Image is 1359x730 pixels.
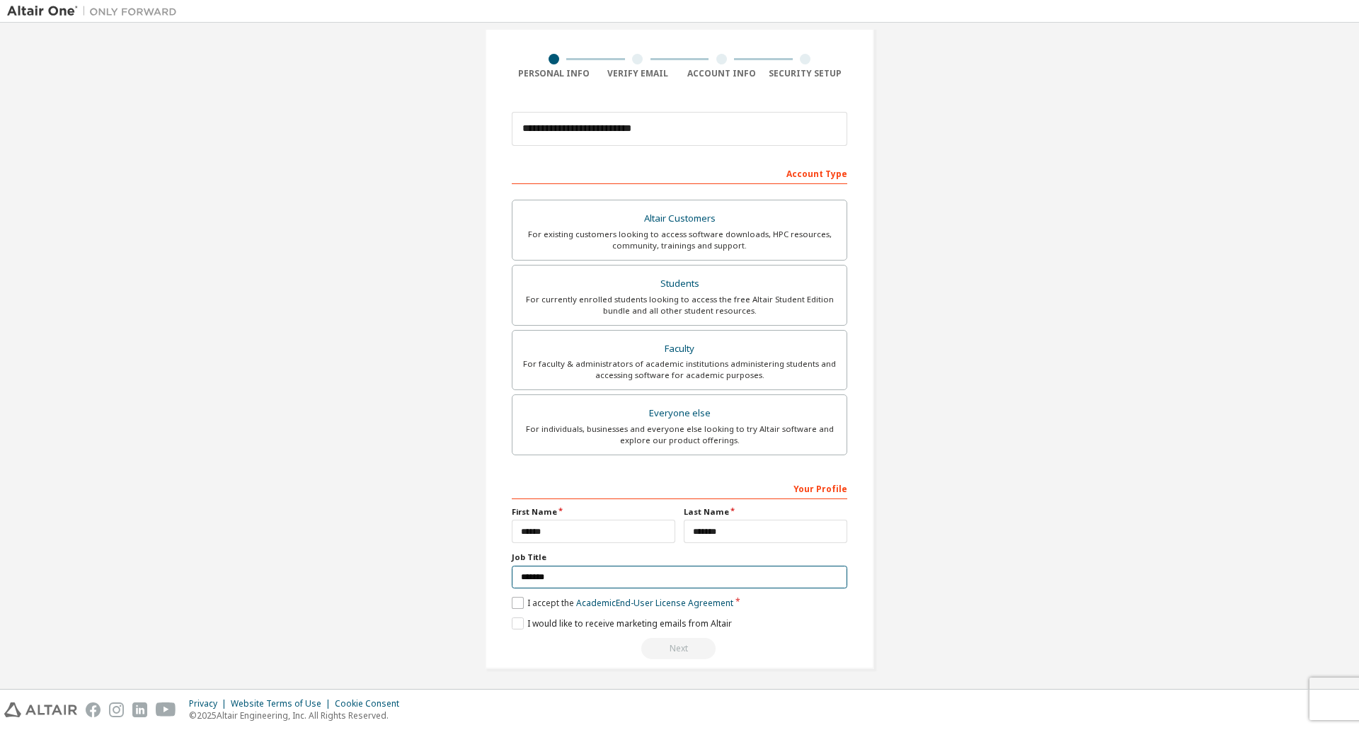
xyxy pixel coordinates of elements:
div: Website Terms of Use [231,698,335,709]
div: For faculty & administrators of academic institutions administering students and accessing softwa... [521,358,838,381]
div: For individuals, businesses and everyone else looking to try Altair software and explore our prod... [521,423,838,446]
div: Students [521,274,838,294]
label: I accept the [512,597,733,609]
img: facebook.svg [86,702,101,717]
div: Cookie Consent [335,698,408,709]
div: Account Type [512,161,847,184]
div: Everyone else [521,404,838,423]
div: Verify Email [596,68,680,79]
img: altair_logo.svg [4,702,77,717]
img: linkedin.svg [132,702,147,717]
img: instagram.svg [109,702,124,717]
div: For existing customers looking to access software downloads, HPC resources, community, trainings ... [521,229,838,251]
div: Security Setup [764,68,848,79]
label: Last Name [684,506,847,518]
img: youtube.svg [156,702,176,717]
a: Academic End-User License Agreement [576,597,733,609]
label: First Name [512,506,675,518]
div: For currently enrolled students looking to access the free Altair Student Edition bundle and all ... [521,294,838,316]
div: Personal Info [512,68,596,79]
div: Faculty [521,339,838,359]
label: Job Title [512,552,847,563]
img: Altair One [7,4,184,18]
div: Your Profile [512,477,847,499]
label: I would like to receive marketing emails from Altair [512,617,732,629]
div: Privacy [189,698,231,709]
div: Altair Customers [521,209,838,229]
div: Read and acccept EULA to continue [512,638,847,659]
p: © 2025 Altair Engineering, Inc. All Rights Reserved. [189,709,408,722]
div: Account Info [679,68,764,79]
